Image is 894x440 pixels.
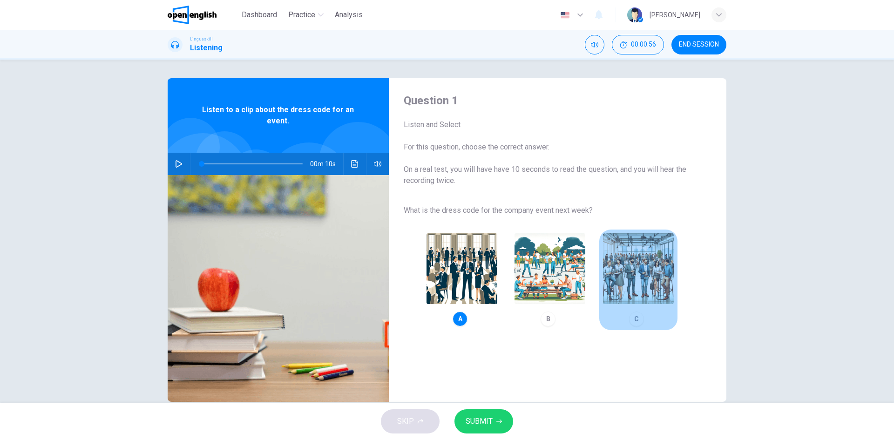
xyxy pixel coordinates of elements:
[404,164,697,186] span: On a real test, you will have have 10 seconds to read the question, and you will hear the recordi...
[671,35,726,54] button: END SESSION
[331,7,366,23] button: Analysis
[404,119,697,130] span: Listen and Select
[515,233,585,304] img: B
[242,9,277,20] span: Dashboard
[559,12,571,19] img: en
[190,42,223,54] h1: Listening
[627,7,642,22] img: Profile picture
[404,205,697,216] span: What is the dress code for the company event next week?
[422,229,501,331] button: A
[198,104,359,127] span: Listen to a clip about the dress code for an event.
[466,415,493,428] span: SUBMIT
[599,229,678,331] button: C
[453,311,467,326] div: A
[510,229,589,331] button: B
[612,35,664,54] div: Hide
[541,311,555,326] div: B
[168,175,389,402] img: Listen to a clip about the dress code for an event.
[168,6,217,24] img: OpenEnglish logo
[238,7,281,23] button: Dashboard
[612,35,664,54] button: 00:00:56
[650,9,700,20] div: [PERSON_NAME]
[404,142,697,153] span: For this question, choose the correct answer.
[404,93,697,108] h4: Question 1
[168,6,238,24] a: OpenEnglish logo
[679,41,719,48] span: END SESSION
[603,233,674,304] img: C
[427,233,497,304] img: A
[585,35,604,54] div: Mute
[347,153,362,175] button: Click to see the audio transcription
[190,36,213,42] span: Linguaskill
[631,41,656,48] span: 00:00:56
[310,153,343,175] span: 00m 10s
[335,9,363,20] span: Analysis
[629,311,644,326] div: C
[454,409,513,433] button: SUBMIT
[284,7,327,23] button: Practice
[288,9,315,20] span: Practice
